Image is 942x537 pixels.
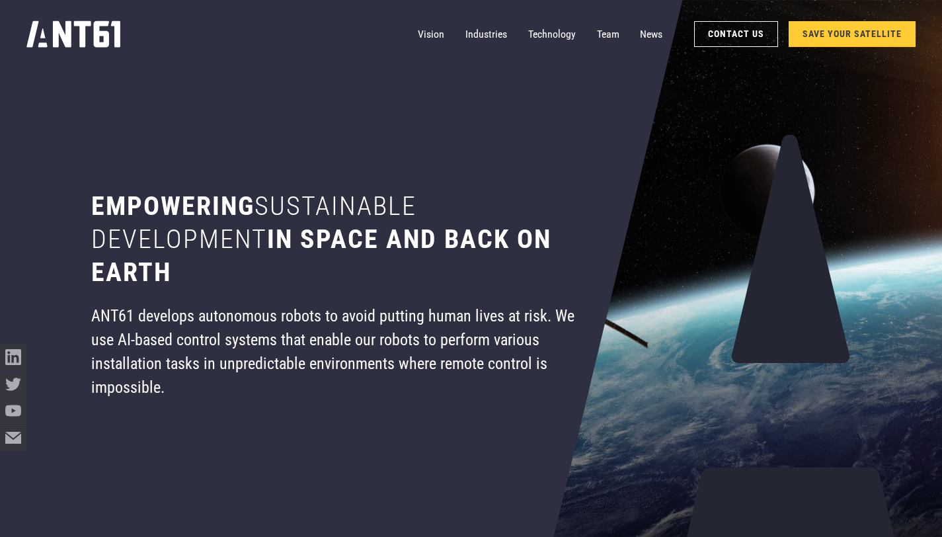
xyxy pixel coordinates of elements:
[640,21,662,48] a: News
[465,21,507,48] a: Industries
[597,21,619,48] a: Team
[789,21,916,47] a: SAVE YOUR SATELLITE
[694,21,778,47] a: Contact Us
[91,305,600,400] div: ANT61 develops autonomous robots to avoid putting human lives at risk. We use AI-based control sy...
[26,17,120,52] a: home
[91,190,600,289] h1: Empowering in space and back on earth
[418,21,444,48] a: Vision
[528,21,576,48] a: Technology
